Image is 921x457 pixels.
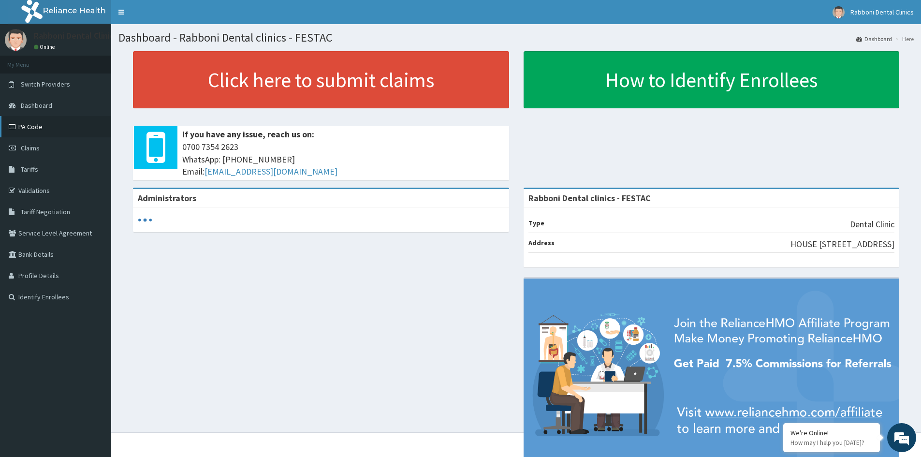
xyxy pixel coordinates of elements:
b: Address [528,238,555,247]
a: How to Identify Enrollees [524,51,900,108]
strong: Rabboni Dental clinics - FESTAC [528,192,651,204]
a: Dashboard [856,35,892,43]
p: HOUSE [STREET_ADDRESS] [790,238,894,251]
span: Dashboard [21,101,52,110]
b: Administrators [138,192,196,204]
span: Switch Providers [21,80,70,88]
span: Claims [21,144,40,152]
b: If you have any issue, reach us on: [182,129,314,140]
span: 0700 7354 2623 WhatsApp: [PHONE_NUMBER] Email: [182,141,504,178]
span: Tariffs [21,165,38,174]
img: User Image [833,6,845,18]
svg: audio-loading [138,213,152,227]
a: Click here to submit claims [133,51,509,108]
a: [EMAIL_ADDRESS][DOMAIN_NAME] [205,166,337,177]
img: User Image [5,29,27,51]
p: How may I help you today? [790,439,873,447]
p: Rabboni Dental Clinics [34,31,118,40]
li: Here [893,35,914,43]
div: We're Online! [790,428,873,437]
p: Dental Clinic [850,218,894,231]
span: Tariff Negotiation [21,207,70,216]
h1: Dashboard - Rabboni Dental clinics - FESTAC [118,31,914,44]
a: Online [34,44,57,50]
b: Type [528,219,544,227]
span: Rabboni Dental Clinics [850,8,914,16]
